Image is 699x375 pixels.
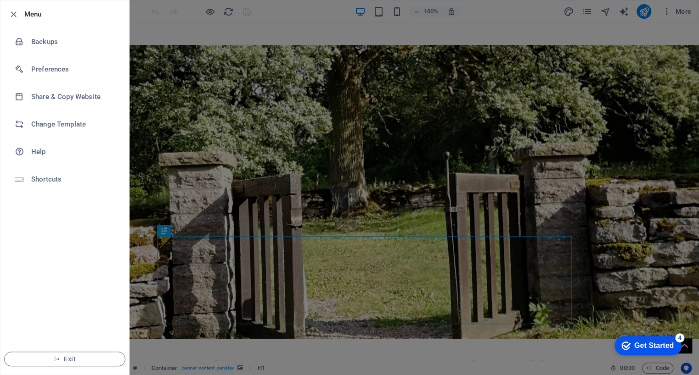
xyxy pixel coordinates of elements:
div: 4 [68,2,77,11]
h6: Menu [24,9,122,20]
h6: Help [31,146,116,157]
h6: Preferences [31,64,116,75]
div: Get Started [27,10,67,18]
button: Exit [4,352,125,366]
h6: Share & Copy Website [31,91,116,102]
h6: Backups [31,36,116,47]
h6: Change Template [31,119,116,130]
div: Get Started 4 items remaining, 20% complete [7,5,74,24]
span: Exit [12,355,118,363]
h6: Shortcuts [31,174,116,185]
a: Help [0,138,129,165]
